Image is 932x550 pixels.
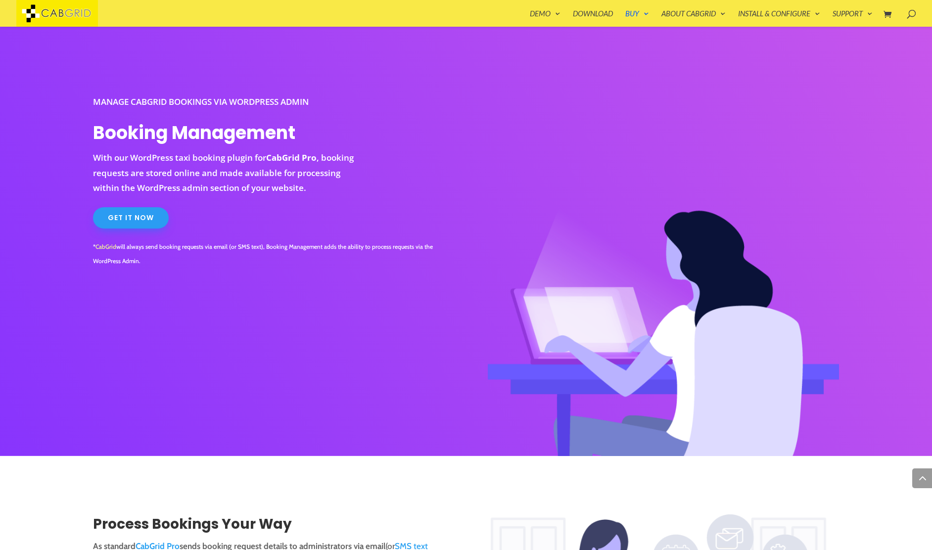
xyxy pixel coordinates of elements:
h1: Booking Management [93,121,365,150]
a: CabGrid [95,243,116,250]
p: With our WordPress taxi booking plugin for , booking requests are stored online and made availabl... [93,150,365,196]
p: Manage CabGrid Bookings via WordPress Admin [93,94,365,110]
a: Demo [530,10,560,27]
h2: Process Bookings Your Way [93,514,455,539]
a: Download [573,10,613,27]
a: CabGrid Pro [266,152,317,163]
p: * will always send booking requests via email (or SMS text), Booking Management adds the ability ... [93,240,455,269]
iframe: chat widget [871,488,932,535]
a: Buy [625,10,649,27]
a: Install & Configure [738,10,820,27]
a: Support [833,10,873,27]
a: About CabGrid [661,10,726,27]
img: WordPress taxi booking plugin [477,94,839,456]
a: CabGrid Taxi Plugin [16,7,98,17]
a: Get It Now [93,207,169,229]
